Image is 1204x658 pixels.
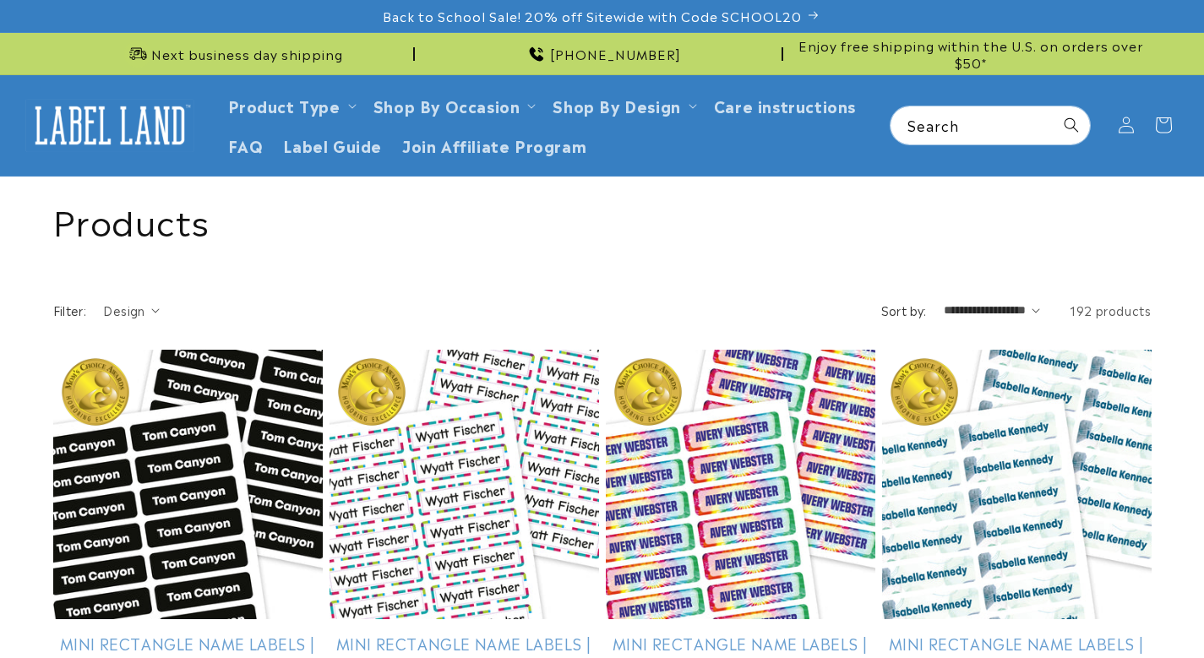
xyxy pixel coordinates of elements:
[218,125,274,165] a: FAQ
[273,125,392,165] a: Label Guide
[790,37,1152,70] span: Enjoy free shipping within the U.S. on orders over $50*
[422,33,783,74] div: Announcement
[392,125,597,165] a: Join Affiliate Program
[790,33,1152,74] div: Announcement
[542,85,703,125] summary: Shop By Design
[53,198,1152,242] h1: Products
[228,94,340,117] a: Product Type
[373,95,520,115] span: Shop By Occasion
[25,99,194,151] img: Label Land
[19,93,201,158] a: Label Land
[1070,302,1151,318] span: 192 products
[881,302,927,318] label: Sort by:
[103,302,160,319] summary: Design (0 selected)
[53,302,87,319] h2: Filter:
[383,8,802,24] span: Back to School Sale! 20% off Sitewide with Code SCHOOL20
[283,135,382,155] span: Label Guide
[553,94,680,117] a: Shop By Design
[53,33,415,74] div: Announcement
[228,135,264,155] span: FAQ
[218,85,363,125] summary: Product Type
[550,46,681,63] span: [PHONE_NUMBER]
[103,302,144,318] span: Design
[363,85,543,125] summary: Shop By Occasion
[704,85,866,125] a: Care instructions
[714,95,856,115] span: Care instructions
[1053,106,1090,144] button: Search
[151,46,343,63] span: Next business day shipping
[402,135,586,155] span: Join Affiliate Program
